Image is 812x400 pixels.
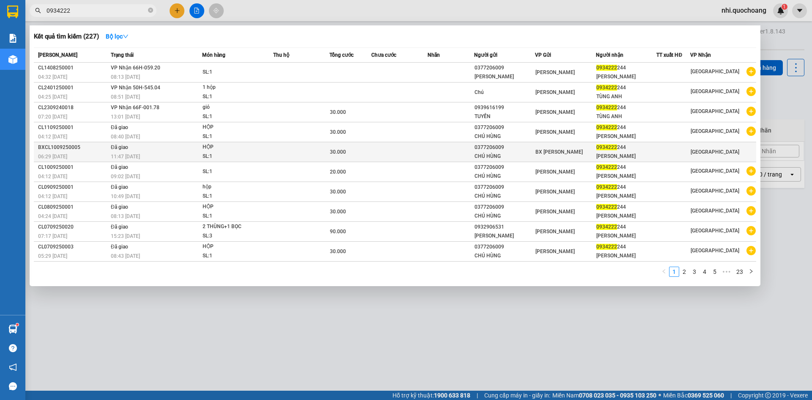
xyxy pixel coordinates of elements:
span: Đã giao [111,124,128,130]
div: 0377206009 [475,203,535,212]
li: [PERSON_NAME] [4,4,123,20]
span: 0934222 [596,65,617,71]
li: 23 [733,267,746,277]
span: plus-circle [746,226,756,235]
span: [PERSON_NAME] [38,52,77,58]
div: TÙNG ANH [596,112,656,121]
div: Chú [475,88,535,97]
span: Đã giao [111,164,128,170]
span: TT xuất HĐ [656,52,682,58]
div: SL: 1 [203,152,266,161]
div: [PERSON_NAME] [596,192,656,201]
div: CHÚ HÙNG [475,212,535,221]
div: [PERSON_NAME] [475,232,535,240]
div: CL0709250003 [38,243,108,251]
div: [PERSON_NAME] [596,172,656,181]
span: notification [9,363,17,371]
div: HỘP [203,143,266,152]
div: CHÚ HÙNG [475,192,535,201]
span: [PERSON_NAME] [535,109,575,115]
div: 244 [596,223,656,232]
span: [PERSON_NAME] [535,89,575,95]
div: [PERSON_NAME] [596,212,656,221]
span: 0934222 [596,184,617,190]
div: [PERSON_NAME] [596,72,656,81]
span: 04:32 [DATE] [38,74,67,80]
span: 30.000 [330,248,346,254]
span: plus-circle [746,107,756,116]
div: SL: 1 [203,112,266,121]
li: 3 [689,267,700,277]
span: Đã giao [111,184,128,190]
span: Thu hộ [273,52,289,58]
div: SL: 1 [203,92,266,102]
li: 4 [700,267,710,277]
span: Đã giao [111,224,128,230]
input: Tìm tên, số ĐT hoặc mã đơn [47,6,146,15]
div: 244 [596,103,656,112]
img: warehouse-icon [8,55,17,64]
a: 23 [734,267,746,276]
div: CL0709250020 [38,223,108,232]
div: 0377206009 [475,243,535,251]
span: [GEOGRAPHIC_DATA] [691,69,739,74]
span: 0934222 [596,105,617,110]
button: left [659,267,669,277]
span: 04:12 [DATE] [38,174,67,179]
li: VP [GEOGRAPHIC_DATA] [58,36,112,64]
span: 13:01 [DATE] [111,114,140,120]
span: 30.000 [330,209,346,215]
span: 08:43 [DATE] [111,253,140,259]
div: CL1408250001 [38,63,108,72]
span: [GEOGRAPHIC_DATA] [691,188,739,194]
li: 5 [710,267,720,277]
div: [PERSON_NAME] [596,132,656,141]
span: 11:47 [DATE] [111,154,140,160]
span: plus-circle [746,67,756,76]
span: 0934222 [596,164,617,170]
div: 244 [596,163,656,172]
div: 244 [596,203,656,212]
div: CL1109250001 [38,123,108,132]
div: 1 hộp [203,83,266,92]
div: SL: 3 [203,232,266,241]
span: Món hàng [202,52,225,58]
a: 2 [680,267,689,276]
button: Bộ lọcdown [99,30,135,43]
span: 15:23 [DATE] [111,233,140,239]
span: VP Nhận 50H-545.04 [111,85,160,91]
h3: Kết quả tìm kiếm ( 227 ) [34,32,99,41]
span: [PERSON_NAME] [535,129,575,135]
li: Next Page [746,267,756,277]
div: 0377206009 [475,123,535,132]
div: CL0909250001 [38,183,108,192]
span: plus-circle [746,246,756,255]
span: 06:29 [DATE] [38,154,67,160]
span: Chưa cước [371,52,396,58]
span: 10:49 [DATE] [111,193,140,199]
div: 0377206009 [475,163,535,172]
li: Next 5 Pages [720,267,733,277]
span: Người gửi [474,52,497,58]
span: 04:25 [DATE] [38,94,67,100]
img: solution-icon [8,34,17,43]
div: TÙNG ANH [596,92,656,101]
button: right [746,267,756,277]
span: 30.000 [330,129,346,135]
div: SL: 1 [203,192,266,201]
span: 09:02 [DATE] [111,174,140,179]
img: warehouse-icon [8,325,17,334]
div: 0377206009 [475,183,535,192]
span: 07:17 [DATE] [38,233,67,239]
span: 04:12 [DATE] [38,193,67,199]
span: VP Nhận 66H-059.20 [111,65,160,71]
div: CHÚ HÙNG [475,132,535,141]
div: 244 [596,183,656,192]
span: 05:29 [DATE] [38,253,67,259]
span: 30.000 [330,149,346,155]
div: 0377206009 [475,143,535,152]
span: [PERSON_NAME] [535,169,575,175]
div: 0377206009 [475,63,535,72]
div: CL2309240018 [38,103,108,112]
span: 0934222 [596,124,617,130]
